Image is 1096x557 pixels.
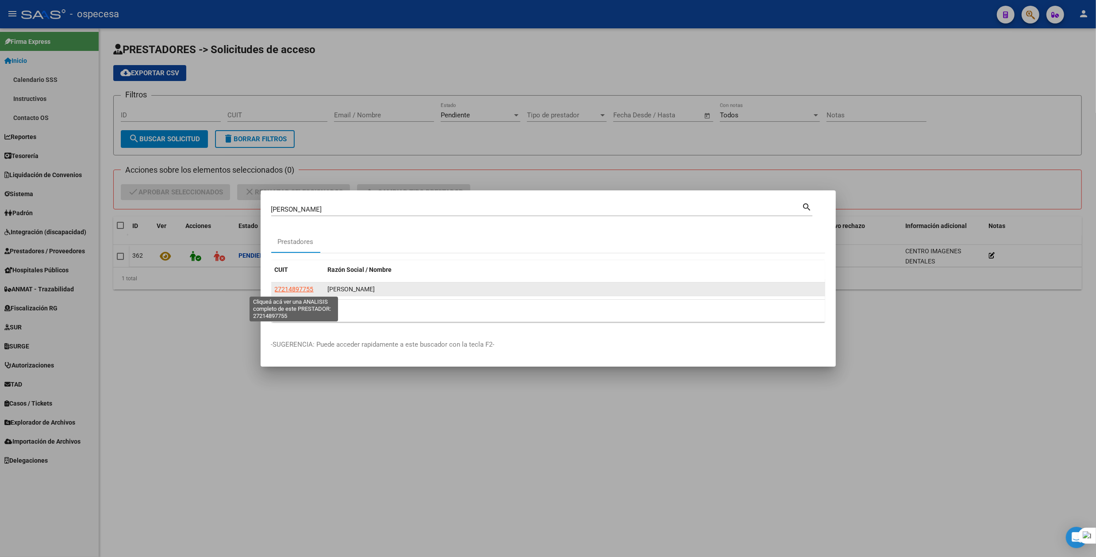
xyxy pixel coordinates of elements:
p: -SUGERENCIA: Puede acceder rapidamente a este buscador con la tecla F2- [271,340,825,350]
span: CUIT [275,266,288,273]
datatable-header-cell: CUIT [271,260,324,279]
div: Open Intercom Messenger [1066,527,1087,548]
div: Prestadores [278,237,314,247]
div: [PERSON_NAME] [328,284,822,294]
span: Razón Social / Nombre [328,266,392,273]
datatable-header-cell: Razón Social / Nombre [324,260,825,279]
span: 27214897755 [275,286,314,293]
div: 1 total [271,300,825,322]
mat-icon: search [802,201,812,212]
